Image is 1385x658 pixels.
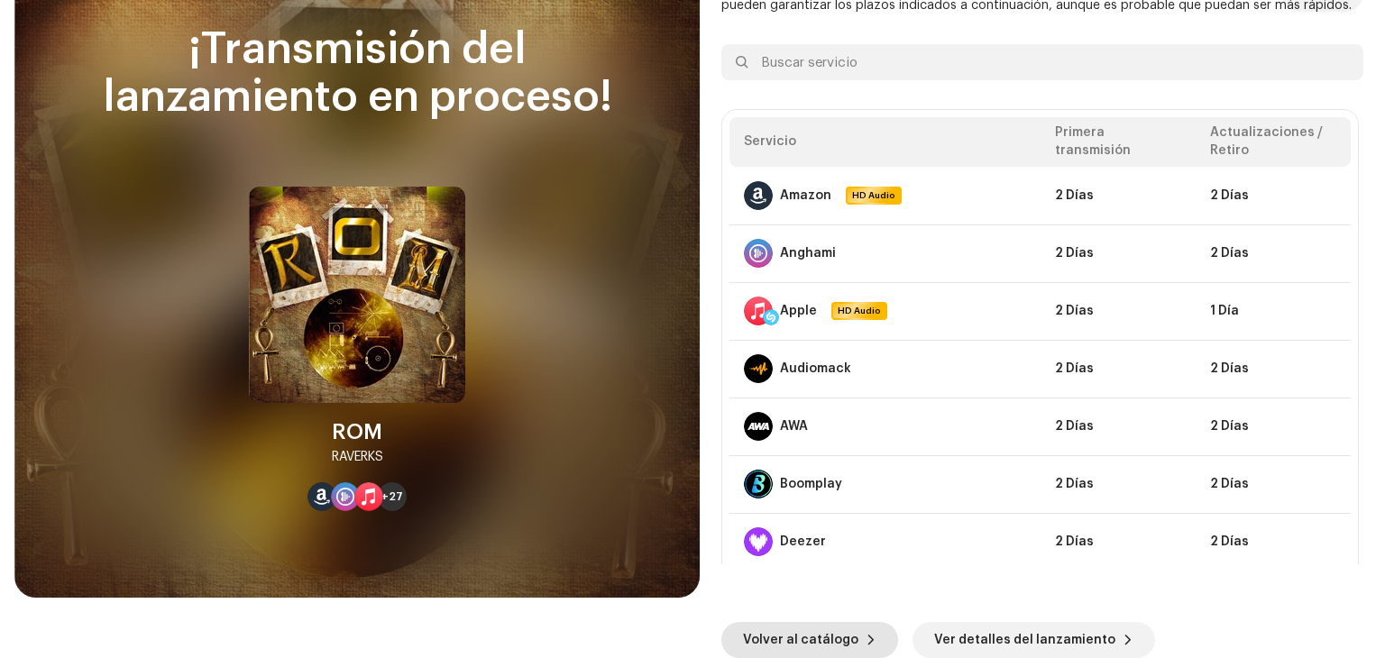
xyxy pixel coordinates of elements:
span: HD Audio [833,304,885,318]
td: 2 Días [1041,455,1196,513]
span: Ver detalles del lanzamiento [934,622,1115,658]
td: 2 Días [1041,340,1196,398]
td: 2 Días [1196,167,1351,224]
button: Volver al catálogo [721,622,898,658]
div: Anghami [780,246,836,260]
td: 2 Días [1041,167,1196,224]
div: ROM [332,417,382,446]
span: Volver al catálogo [743,622,858,658]
div: RAVERKS [332,446,383,468]
td: 2 Días [1196,224,1351,282]
input: Buscar servicio [721,44,1363,80]
div: Apple [780,304,817,318]
span: HD Audio [848,188,900,203]
div: ¡Transmisión del lanzamiento en proceso! [69,26,646,122]
th: Actualizaciones / Retiro [1196,117,1351,167]
td: 2 Días [1041,513,1196,571]
td: 2 Días [1041,224,1196,282]
div: Audiomack [780,361,851,376]
td: 2 Días [1041,282,1196,340]
div: Amazon [780,188,831,203]
img: 82664dfe-6a53-463e-9ab6-418edb26e844 [249,187,465,403]
td: 2 Días [1196,340,1351,398]
td: 2 Días [1041,398,1196,455]
td: 2 Días [1196,513,1351,571]
button: Ver detalles del lanzamiento [913,622,1155,658]
div: Boomplay [780,477,842,491]
th: Primera transmisión [1041,117,1196,167]
div: AWA [780,419,808,434]
td: 1 Día [1196,282,1351,340]
span: +27 [381,489,403,504]
div: Deezer [780,535,826,549]
td: 2 Días [1196,455,1351,513]
td: 2 Días [1196,398,1351,455]
th: Servicio [729,117,1041,167]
